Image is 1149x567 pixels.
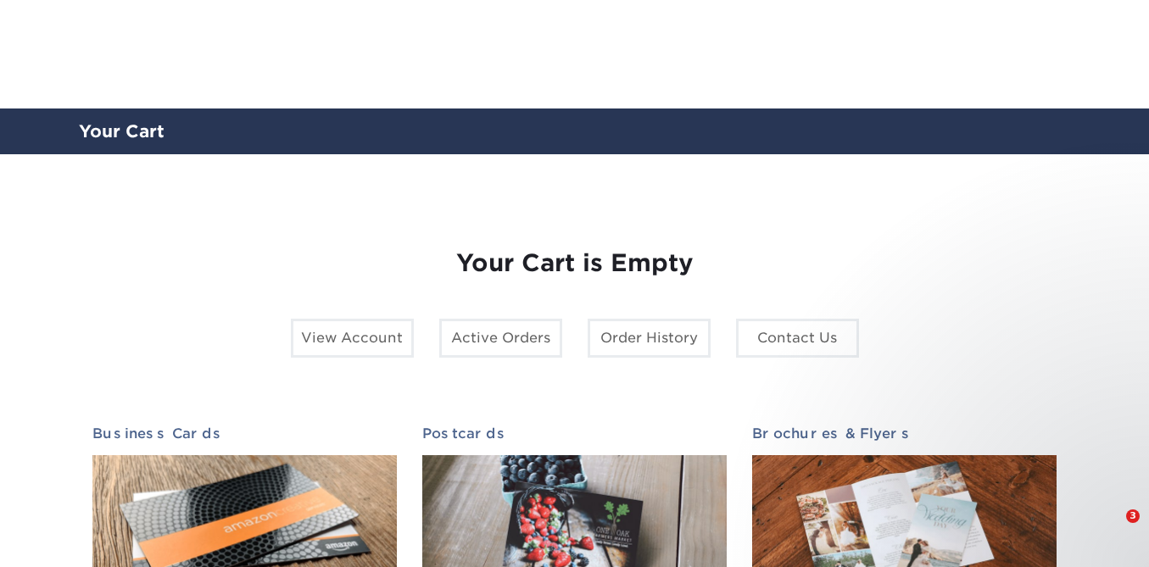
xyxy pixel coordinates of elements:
[4,515,144,561] iframe: Google Customer Reviews
[736,319,859,358] a: Contact Us
[79,121,165,142] a: Your Cart
[92,249,1057,278] h1: Your Cart is Empty
[1091,509,1132,550] iframe: Intercom live chat
[92,425,397,442] h2: Business Cards
[588,319,711,358] a: Order History
[291,319,414,358] a: View Account
[1126,509,1140,523] span: 3
[422,425,727,442] h2: Postcards
[439,319,562,358] a: Active Orders
[752,425,1057,442] h2: Brochures & Flyers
